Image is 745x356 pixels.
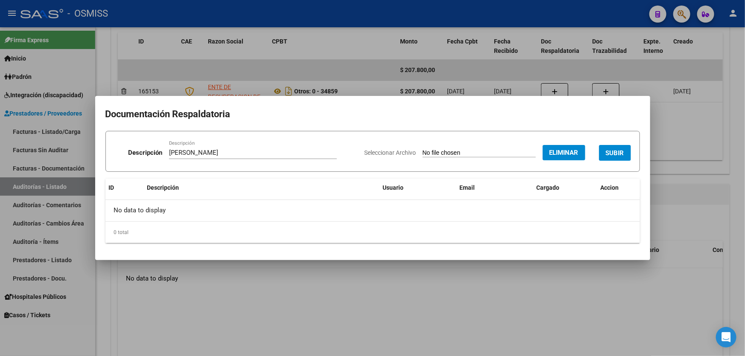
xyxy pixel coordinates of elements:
span: Cargado [537,184,560,191]
div: No data to display [105,200,640,221]
datatable-header-cell: Cargado [533,179,597,197]
datatable-header-cell: ID [105,179,144,197]
h2: Documentación Respaldatoria [105,106,640,122]
button: Eliminar [543,145,585,160]
span: SUBIR [606,149,624,157]
span: Accion [601,184,619,191]
span: Eliminar [549,149,578,156]
datatable-header-cell: Email [456,179,533,197]
datatable-header-cell: Descripción [144,179,380,197]
span: ID [109,184,114,191]
span: Usuario [383,184,404,191]
div: Open Intercom Messenger [716,327,736,347]
p: Descripción [128,148,162,158]
span: Email [460,184,475,191]
button: SUBIR [599,145,631,161]
span: Seleccionar Archivo [365,149,416,156]
datatable-header-cell: Accion [597,179,640,197]
span: Descripción [147,184,179,191]
div: 0 total [105,222,640,243]
datatable-header-cell: Usuario [380,179,456,197]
